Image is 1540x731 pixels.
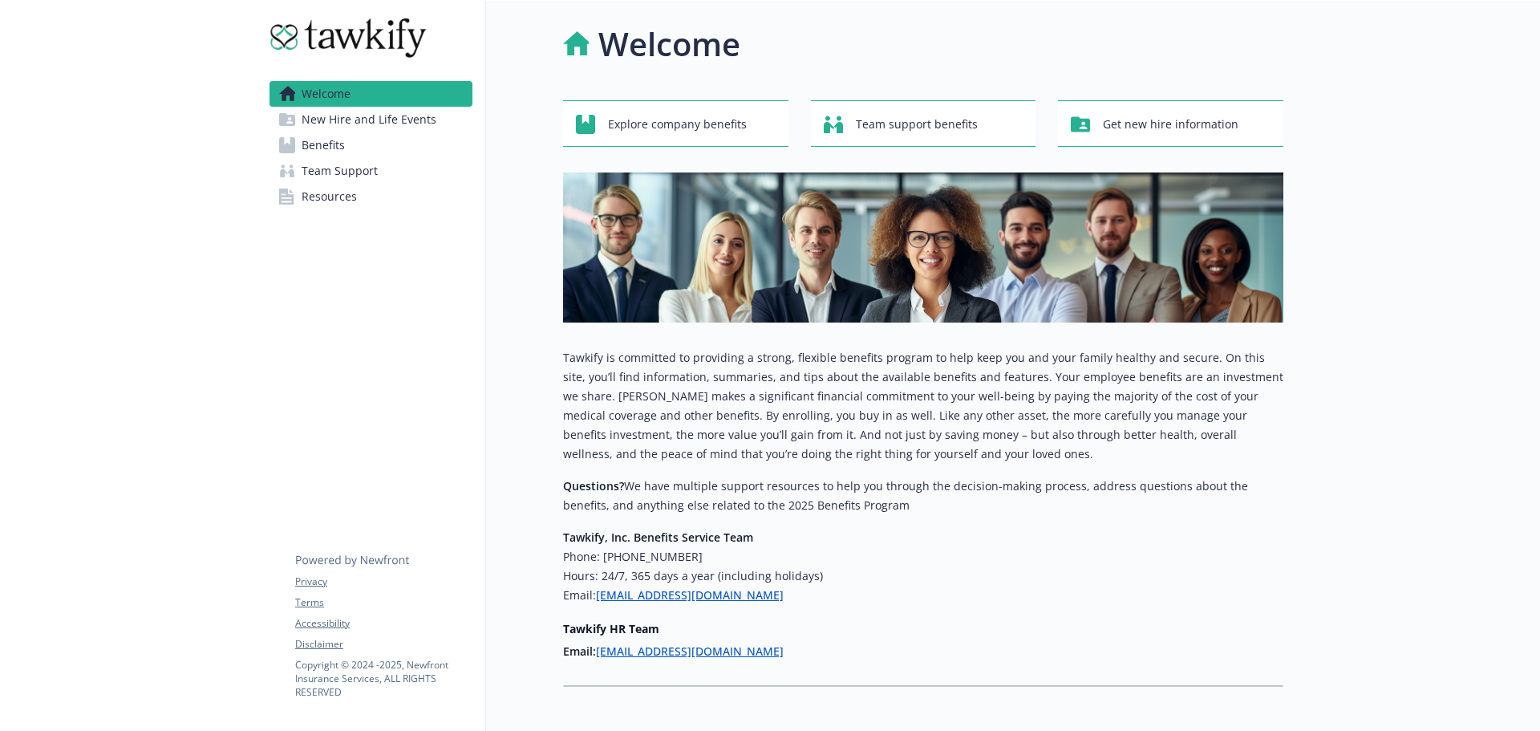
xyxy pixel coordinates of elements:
h6: Hours: 24/7, 365 days a year (including holidays)​ [563,567,1283,586]
button: Get new hire information [1058,100,1283,147]
a: Team Support [269,158,472,184]
h1: Welcome [598,20,740,68]
a: [EMAIL_ADDRESS][DOMAIN_NAME] [596,587,784,603]
p: Copyright © 2024 - 2025 , Newfront Insurance Services, ALL RIGHTS RESERVED [295,658,472,699]
a: Benefits [269,132,472,158]
a: [EMAIL_ADDRESS][DOMAIN_NAME] [596,644,784,659]
a: New Hire and Life Events [269,107,472,132]
a: Terms [295,595,472,610]
a: Resources [269,184,472,209]
button: Explore company benefits [563,100,788,147]
span: Team Support [302,158,378,184]
a: Privacy [295,575,472,589]
button: Team support benefits [811,100,1036,147]
span: Explore company benefits [608,109,747,140]
h6: Phone: [PHONE_NUMBER] [563,547,1283,567]
a: Disclaimer [295,637,472,652]
span: New Hire and Life Events [302,107,436,132]
span: Benefits [302,132,345,158]
h6: Email: [563,586,1283,605]
p: We have multiple support resources to help you through the decision-making process, address quest... [563,477,1283,515]
img: overview page banner [563,173,1283,323]
span: Get new hire information [1103,109,1238,140]
p: Tawkify is committed to providing a strong, flexible benefits program to help keep you and your f... [563,348,1283,464]
a: Welcome [269,81,472,107]
span: Resources [302,184,357,209]
a: Accessibility [295,616,472,631]
span: Welcome [302,81,351,107]
strong: Tawkify HR Team [563,621,659,636]
h4: Email: [563,644,1283,660]
span: Team support benefits [856,109,978,140]
strong: Tawkify, Inc. Benefits Service Team [563,530,753,545]
strong: Questions? [563,478,624,493]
